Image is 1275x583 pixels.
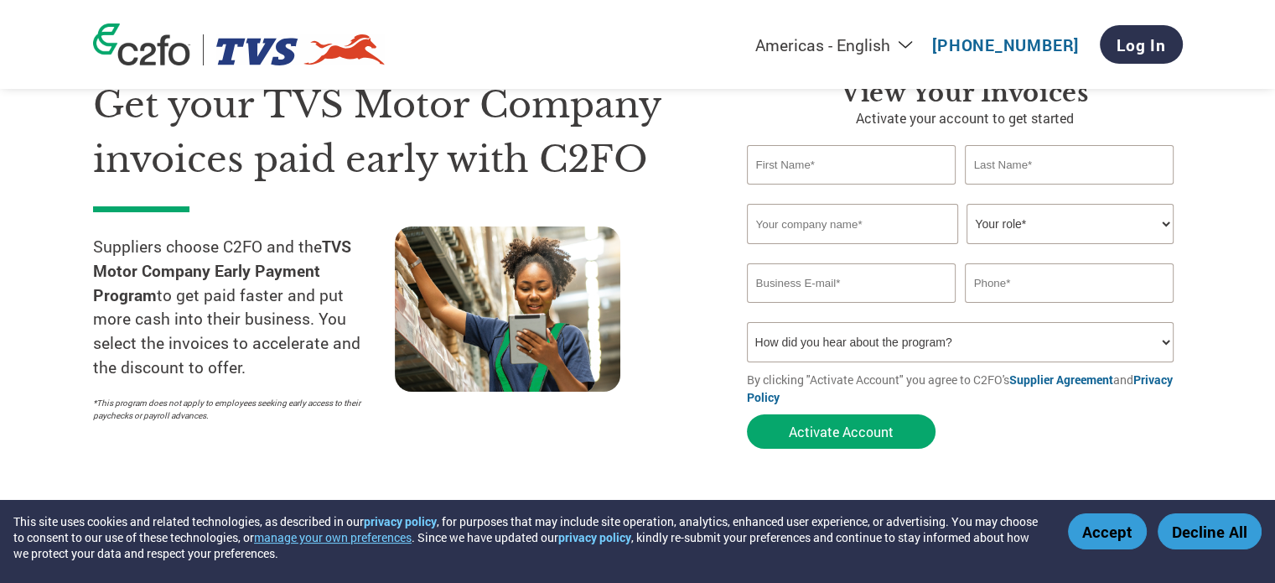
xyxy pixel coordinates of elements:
[965,145,1174,185] input: Last Name*
[965,263,1174,303] input: Phone*
[1158,513,1262,549] button: Decline All
[747,186,956,197] div: Invalid first name or first name is too long
[747,263,956,303] input: Invalid Email format
[747,305,956,315] div: Inavlid Email Address
[747,246,1174,257] div: Invalid company name or company name is too long
[932,34,1079,55] a: [PHONE_NUMBER]
[395,226,620,392] img: supply chain worker
[254,529,412,545] button: manage your own preferences
[747,371,1183,406] p: By clicking "Activate Account" you agree to C2FO's and
[93,397,378,422] p: *This program does not apply to employees seeking early access to their paychecks or payroll adva...
[747,145,956,185] input: First Name*
[13,513,1044,561] div: This site uses cookies and related technologies, as described in our , for purposes that may incl...
[93,78,697,186] h1: Get your TVS Motor Company invoices paid early with C2FO
[965,305,1174,315] div: Inavlid Phone Number
[558,529,631,545] a: privacy policy
[1100,25,1183,64] a: Log In
[1068,513,1147,549] button: Accept
[747,372,1173,405] a: Privacy Policy
[1009,372,1113,388] a: Supplier Agreement
[216,34,386,65] img: TVS Motor Company
[965,186,1174,197] div: Invalid last name or last name is too long
[747,204,958,244] input: Your company name*
[93,23,190,65] img: c2fo logo
[93,236,351,305] strong: TVS Motor Company Early Payment Program
[364,513,437,529] a: privacy policy
[747,108,1183,128] p: Activate your account to get started
[967,204,1174,244] select: Title/Role
[747,78,1183,108] h3: View Your Invoices
[93,235,395,380] p: Suppliers choose C2FO and the to get paid faster and put more cash into their business. You selec...
[747,414,936,449] button: Activate Account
